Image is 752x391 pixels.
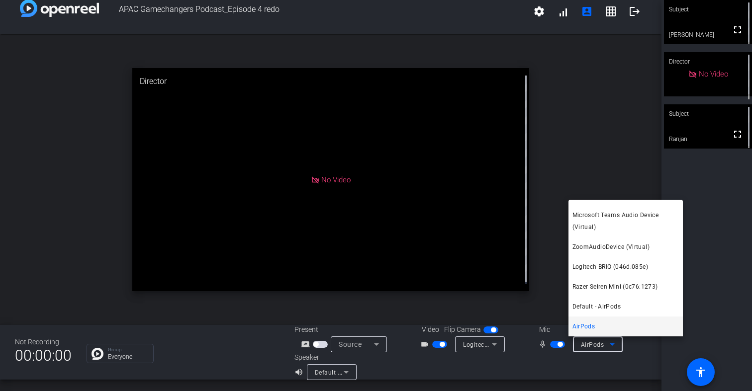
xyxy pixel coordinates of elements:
span: Default - AirPods [572,301,621,313]
span: ZoomAudioDevice (Virtual) [572,241,650,253]
span: AirPods [572,320,595,332]
span: Microsoft Teams Audio Device (Virtual) [572,209,679,233]
span: Logitech BRIO (046d:085e) [572,261,648,273]
span: Razer Seiren Mini (0c76:1273) [572,281,658,293]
